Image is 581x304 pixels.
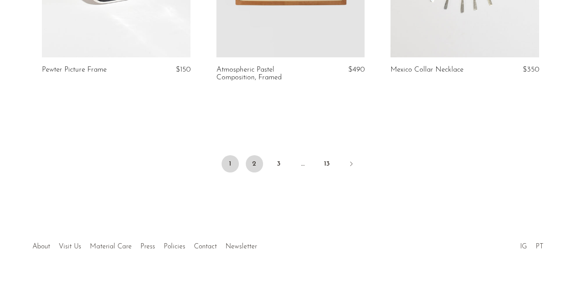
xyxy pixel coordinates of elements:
a: Policies [164,243,185,250]
a: Atmospheric Pastel Composition, Framed [216,66,315,82]
span: $490 [348,66,365,73]
a: 13 [318,155,336,172]
ul: Quick links [28,236,261,253]
a: PT [536,243,543,250]
a: Mexico Collar Necklace [391,66,464,74]
a: 2 [246,155,263,172]
a: IG [520,243,527,250]
span: 1 [222,155,239,172]
a: Visit Us [59,243,81,250]
a: Press [140,243,155,250]
ul: Social Medias [516,236,548,253]
a: Next [343,155,360,174]
span: $350 [523,66,539,73]
a: Pewter Picture Frame [42,66,107,74]
span: $150 [176,66,190,73]
a: Material Care [90,243,132,250]
span: … [294,155,311,172]
a: 3 [270,155,287,172]
a: Contact [194,243,217,250]
a: About [32,243,50,250]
